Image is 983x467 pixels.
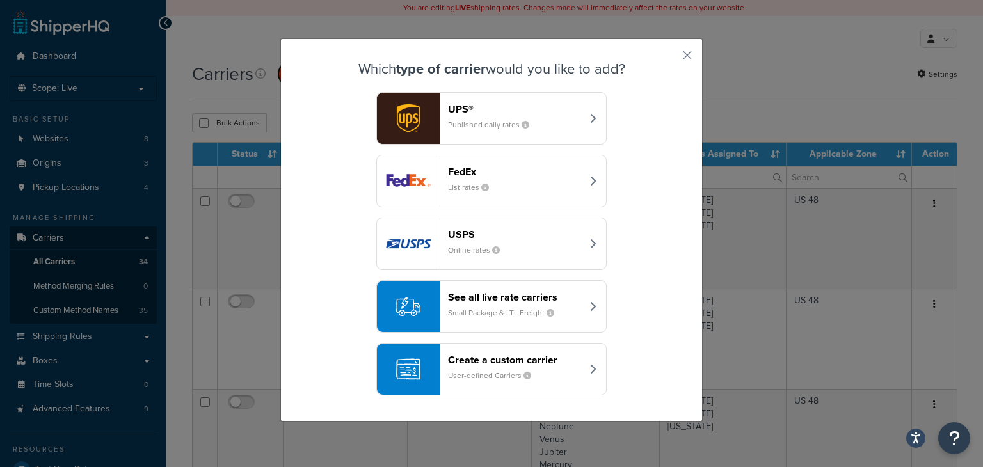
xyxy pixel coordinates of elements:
[396,294,420,319] img: icon-carrier-liverate-becf4550.svg
[938,422,970,454] button: Open Resource Center
[376,218,607,270] button: usps logoUSPSOnline rates
[313,61,670,77] h3: Which would you like to add?
[448,244,510,256] small: Online rates
[376,343,607,395] button: Create a custom carrierUser-defined Carriers
[448,119,539,131] small: Published daily rates
[377,218,440,269] img: usps logo
[448,166,582,178] header: FedEx
[448,354,582,366] header: Create a custom carrier
[448,291,582,303] header: See all live rate carriers
[448,228,582,241] header: USPS
[448,370,541,381] small: User-defined Carriers
[376,280,607,333] button: See all live rate carriersSmall Package & LTL Freight
[377,155,440,207] img: fedEx logo
[377,93,440,144] img: ups logo
[376,92,607,145] button: ups logoUPS®Published daily rates
[396,357,420,381] img: icon-carrier-custom-c93b8a24.svg
[396,58,486,79] strong: type of carrier
[448,307,564,319] small: Small Package & LTL Freight
[448,182,499,193] small: List rates
[376,155,607,207] button: fedEx logoFedExList rates
[448,103,582,115] header: UPS®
